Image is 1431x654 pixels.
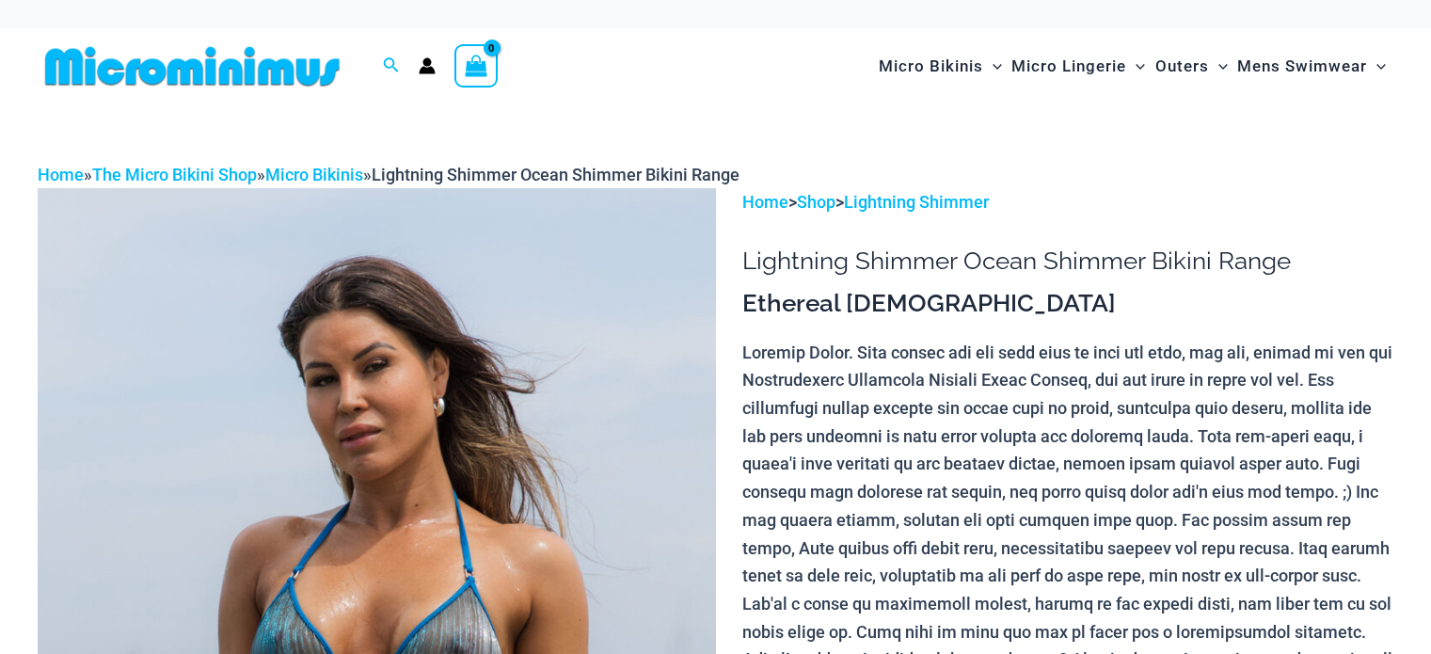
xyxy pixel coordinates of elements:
span: Outers [1155,42,1209,90]
a: Shop [797,192,835,212]
span: Menu Toggle [983,42,1002,90]
a: OutersMenu ToggleMenu Toggle [1151,38,1232,95]
a: Micro BikinisMenu ToggleMenu Toggle [874,38,1007,95]
span: Mens Swimwear [1237,42,1367,90]
span: Menu Toggle [1126,42,1145,90]
a: Micro LingerieMenu ToggleMenu Toggle [1007,38,1150,95]
span: Micro Lingerie [1011,42,1126,90]
a: Micro Bikinis [265,165,363,184]
span: Menu Toggle [1367,42,1386,90]
a: Home [742,192,788,212]
span: » » » [38,165,739,184]
span: Micro Bikinis [879,42,983,90]
a: View Shopping Cart, empty [454,44,498,88]
nav: Site Navigation [871,35,1393,98]
h3: Ethereal [DEMOGRAPHIC_DATA] [742,288,1393,320]
h1: Lightning Shimmer Ocean Shimmer Bikini Range [742,247,1393,276]
a: Mens SwimwearMenu ToggleMenu Toggle [1232,38,1391,95]
a: Search icon link [383,55,400,78]
img: MM SHOP LOGO FLAT [38,45,347,88]
span: Menu Toggle [1209,42,1228,90]
p: > > [742,188,1393,216]
a: Account icon link [419,57,436,74]
a: Home [38,165,84,184]
a: Lightning Shimmer [844,192,989,212]
span: Lightning Shimmer Ocean Shimmer Bikini Range [372,165,739,184]
a: The Micro Bikini Shop [92,165,257,184]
